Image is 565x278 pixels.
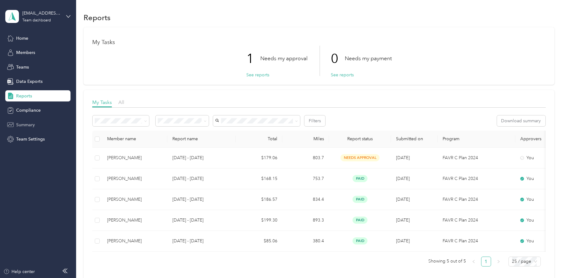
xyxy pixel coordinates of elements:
[512,257,537,266] span: 25 / page
[16,122,35,128] span: Summary
[396,217,410,223] span: [DATE]
[107,136,162,141] div: Member name
[353,196,367,203] span: paid
[236,210,282,231] td: $199.30
[508,257,541,267] div: Page Size
[334,136,386,141] span: Report status
[438,210,515,231] td: FAVR C Plan 2024
[107,217,162,224] div: [PERSON_NAME]
[497,115,545,126] button: Download summary
[481,257,491,267] li: 1
[438,189,515,210] td: FAVR C Plan 2024
[246,72,269,78] button: See reports
[172,196,231,203] p: [DATE] - [DATE]
[443,155,510,161] p: FAVR C Plan 2024
[443,238,510,244] p: FAVR C Plan 2024
[107,238,162,244] div: [PERSON_NAME]
[396,176,410,181] span: [DATE]
[241,136,277,141] div: Total
[16,93,32,99] span: Reports
[497,260,500,263] span: right
[84,14,111,21] h1: Reports
[107,155,162,161] div: [PERSON_NAME]
[353,237,367,244] span: paid
[282,231,329,252] td: 380.4
[236,168,282,189] td: $168.15
[396,155,410,160] span: [DATE]
[3,268,35,275] button: Help center
[282,168,329,189] td: 753.7
[246,46,260,72] p: 1
[172,155,231,161] p: [DATE] - [DATE]
[396,197,410,202] span: [DATE]
[429,257,466,266] span: Showing 5 out of 5
[172,217,231,224] p: [DATE] - [DATE]
[16,107,41,114] span: Compliance
[282,210,329,231] td: 893.3
[282,148,329,168] td: 803.7
[494,257,503,267] li: Next Page
[287,136,324,141] div: Miles
[391,131,438,148] th: Submitted on
[16,78,43,85] span: Data Exports
[438,131,515,148] th: Program
[107,175,162,182] div: [PERSON_NAME]
[16,136,45,142] span: Team Settings
[530,243,565,278] iframe: Everlance-gr Chat Button Frame
[172,175,231,182] p: [DATE] - [DATE]
[345,55,392,62] p: Needs my payment
[340,154,380,161] span: needs approval
[331,46,345,72] p: 0
[16,64,29,70] span: Teams
[438,148,515,168] td: FAVR C Plan 2024
[481,257,491,266] a: 1
[236,148,282,168] td: $179.06
[102,131,167,148] th: Member name
[353,175,367,182] span: paid
[494,257,503,267] button: right
[331,72,354,78] button: See reports
[22,10,61,16] div: [EMAIL_ADDRESS][PERSON_NAME][DOMAIN_NAME]
[304,115,325,126] button: Filters
[438,168,515,189] td: FAVR C Plan 2024
[472,260,476,263] span: left
[107,196,162,203] div: [PERSON_NAME]
[16,35,28,42] span: Home
[92,99,112,105] span: My Tasks
[172,238,231,244] p: [DATE] - [DATE]
[236,231,282,252] td: $85.06
[353,217,367,224] span: paid
[118,99,124,105] span: All
[92,39,545,46] h1: My Tasks
[260,55,308,62] p: Needs my approval
[167,131,236,148] th: Report name
[16,49,35,56] span: Members
[22,19,51,22] div: Team dashboard
[282,189,329,210] td: 834.4
[469,257,479,267] li: Previous Page
[443,217,510,224] p: FAVR C Plan 2024
[443,196,510,203] p: FAVR C Plan 2024
[236,189,282,210] td: $186.57
[396,238,410,244] span: [DATE]
[443,175,510,182] p: FAVR C Plan 2024
[469,257,479,267] button: left
[438,231,515,252] td: FAVR C Plan 2024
